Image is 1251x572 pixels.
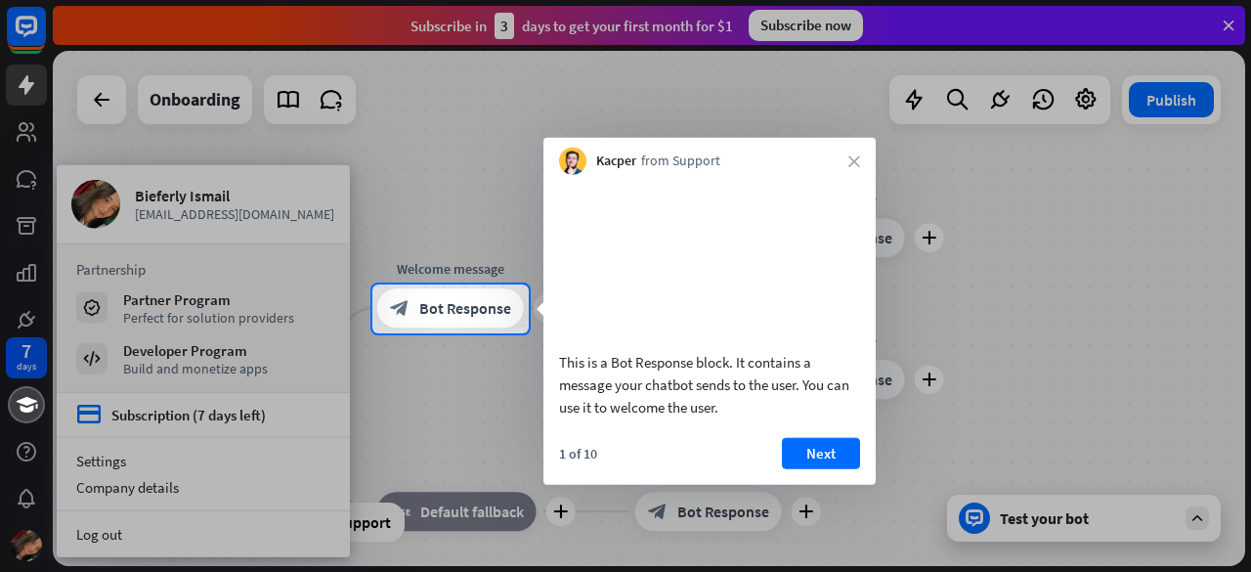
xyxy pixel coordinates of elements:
button: Next [782,437,860,468]
span: Kacper [596,152,636,171]
i: close [848,155,860,167]
span: from Support [641,152,720,171]
div: This is a Bot Response block. It contains a message your chatbot sends to the user. You can use i... [559,350,860,418]
span: Bot Response [419,299,511,319]
i: block_bot_response [390,299,410,319]
div: 1 of 10 [559,444,597,462]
